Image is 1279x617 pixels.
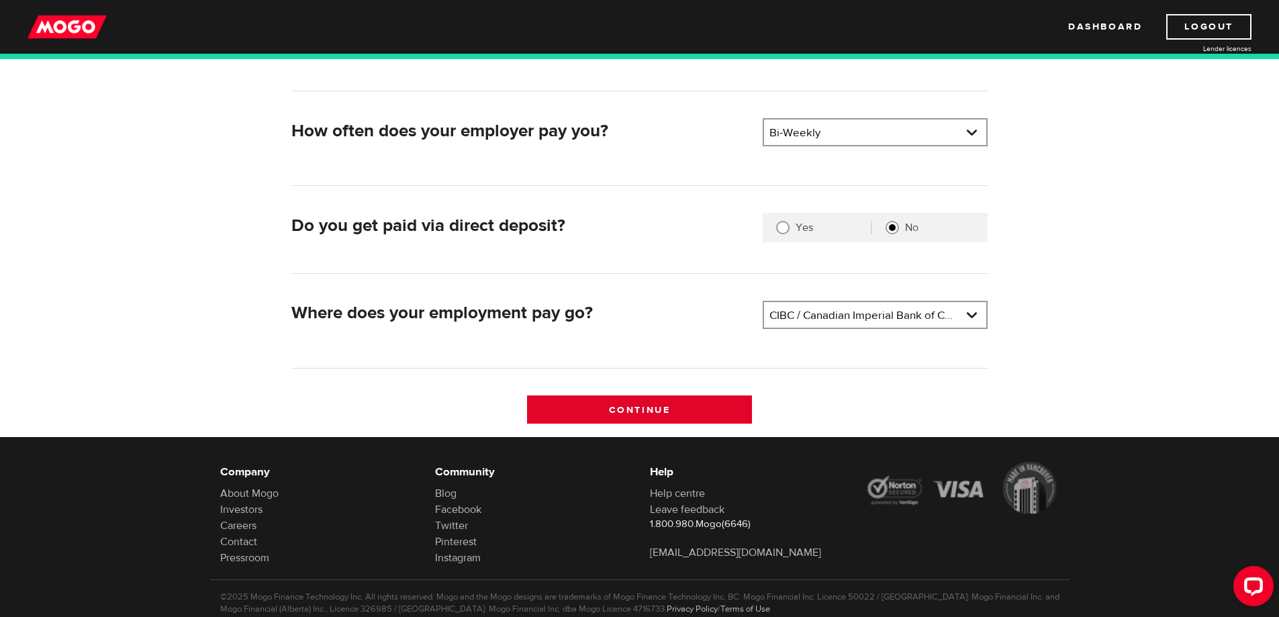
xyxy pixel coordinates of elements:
a: About Mogo [220,487,279,500]
a: Lender licences [1151,44,1251,54]
a: Pressroom [220,551,269,565]
a: Twitter [435,519,468,532]
label: No [905,221,974,234]
a: Careers [220,519,256,532]
input: Yes [776,221,790,234]
a: Dashboard [1068,14,1142,40]
img: legal-icons-92a2ffecb4d32d839781d1b4e4802d7b.png [865,462,1059,514]
a: Logout [1166,14,1251,40]
a: Investors [220,503,263,516]
h2: How often does your employer pay you? [291,121,752,142]
p: 1.800.980.Mogo(6646) [650,518,845,531]
a: Help centre [650,487,705,500]
h6: Community [435,464,630,480]
iframe: LiveChat chat widget [1223,561,1279,617]
h2: Where does your employment pay go? [291,303,752,324]
a: Facebook [435,503,481,516]
a: Blog [435,487,457,500]
a: Contact [220,535,257,549]
a: Instagram [435,551,481,565]
a: Leave feedback [650,503,724,516]
label: Yes [796,221,871,234]
h6: Company [220,464,415,480]
a: Terms of Use [720,604,770,614]
input: Continue [527,395,752,424]
a: Privacy Policy [667,604,718,614]
a: Pinterest [435,535,477,549]
a: [EMAIL_ADDRESS][DOMAIN_NAME] [650,546,821,559]
input: No [886,221,899,234]
p: ©2025 Mogo Finance Technology Inc. All rights reserved. Mogo and the Mogo designs are trademarks ... [220,591,1059,615]
img: mogo_logo-11ee424be714fa7cbb0f0f49df9e16ec.png [28,14,107,40]
h6: Help [650,464,845,480]
h2: Do you get paid via direct deposit? [291,216,752,236]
